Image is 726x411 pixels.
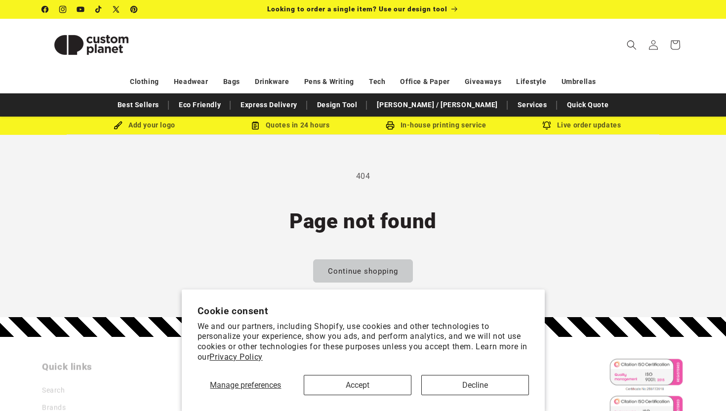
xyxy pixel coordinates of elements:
button: Manage preferences [198,375,294,395]
button: Decline [421,375,529,395]
a: Office & Paper [400,73,449,90]
a: Privacy Policy [209,352,262,362]
img: Custom Planet [42,23,141,67]
a: Giveaways [465,73,501,90]
a: Tech [369,73,385,90]
a: Lifestyle [516,73,546,90]
h2: Quick links [42,353,198,365]
div: Add your logo [72,119,217,131]
a: Custom Planet [39,19,145,71]
h2: Cookie consent [198,305,529,317]
a: Services [513,96,552,114]
button: Accept [304,375,411,395]
img: In-house printing [386,121,395,130]
a: [PERSON_NAME] / [PERSON_NAME] [372,96,502,114]
a: Pens & Writing [304,73,354,90]
a: Search [42,376,65,391]
img: Brush Icon [114,121,122,130]
a: Express Delivery [236,96,302,114]
span: Manage preferences [210,380,281,390]
a: Brands [42,391,66,408]
a: Design Tool [312,96,363,114]
a: Continue shopping [313,259,413,283]
a: Drinkware [255,73,289,90]
span: Looking to order a single item? Use our design tool [267,5,447,13]
a: Bags [223,73,240,90]
img: ISO 9001 Certified [605,353,684,390]
img: Order Updates Icon [251,121,260,130]
a: Best Sellers [113,96,164,114]
a: Clothing [130,73,159,90]
div: Quotes in 24 hours [217,119,363,131]
p: 404 [42,169,684,184]
a: Quick Quote [562,96,614,114]
h1: Page not found [42,208,684,235]
a: Headwear [174,73,208,90]
a: Eco Friendly [174,96,226,114]
div: In-house printing service [363,119,509,131]
summary: Search [621,34,643,56]
p: We and our partners, including Shopify, use cookies and other technologies to personalize your ex... [198,322,529,363]
img: Order updates [542,121,551,130]
a: Umbrellas [562,73,596,90]
div: Live order updates [509,119,654,131]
